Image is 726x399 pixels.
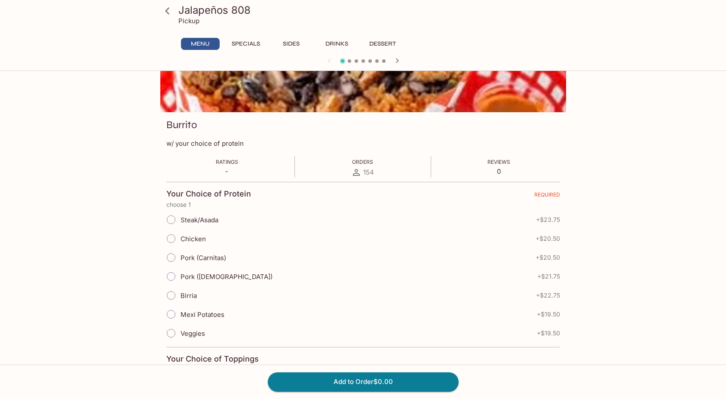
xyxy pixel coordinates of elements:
h3: Burrito [166,118,197,132]
span: + $20.50 [536,254,560,261]
button: Specials [227,38,265,50]
button: Add to Order$0.00 [268,372,459,391]
button: Drinks [318,38,356,50]
button: Sides [272,38,311,50]
h3: Jalapeños 808 [178,3,563,17]
span: + $19.50 [537,311,560,318]
span: Orders [352,159,373,165]
span: + $20.50 [536,235,560,242]
span: Ratings [216,159,238,165]
h4: Your Choice of Protein [166,189,251,199]
span: Birria [181,292,197,300]
span: + $19.50 [537,330,560,337]
p: choose 1 [166,201,560,208]
span: REQUIRED [534,191,560,201]
span: Mexi Potatoes [181,310,224,319]
span: Steak/Asada [181,216,218,224]
span: Pork (Carnitas) [181,254,226,262]
span: Veggies [181,329,205,338]
h4: Your Choice of Toppings [166,354,259,364]
p: 0 [487,167,510,175]
span: Chicken [181,235,206,243]
button: Dessert [363,38,402,50]
p: Pickup [178,17,199,25]
span: Pork ([DEMOGRAPHIC_DATA]) [181,273,273,281]
span: + $22.75 [536,292,560,299]
p: - [216,167,238,175]
button: Menu [181,38,220,50]
span: 154 [363,168,374,176]
p: w/ your choice of protein [166,139,560,147]
span: Reviews [487,159,510,165]
span: + $21.75 [537,273,560,280]
span: + $23.75 [536,216,560,223]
